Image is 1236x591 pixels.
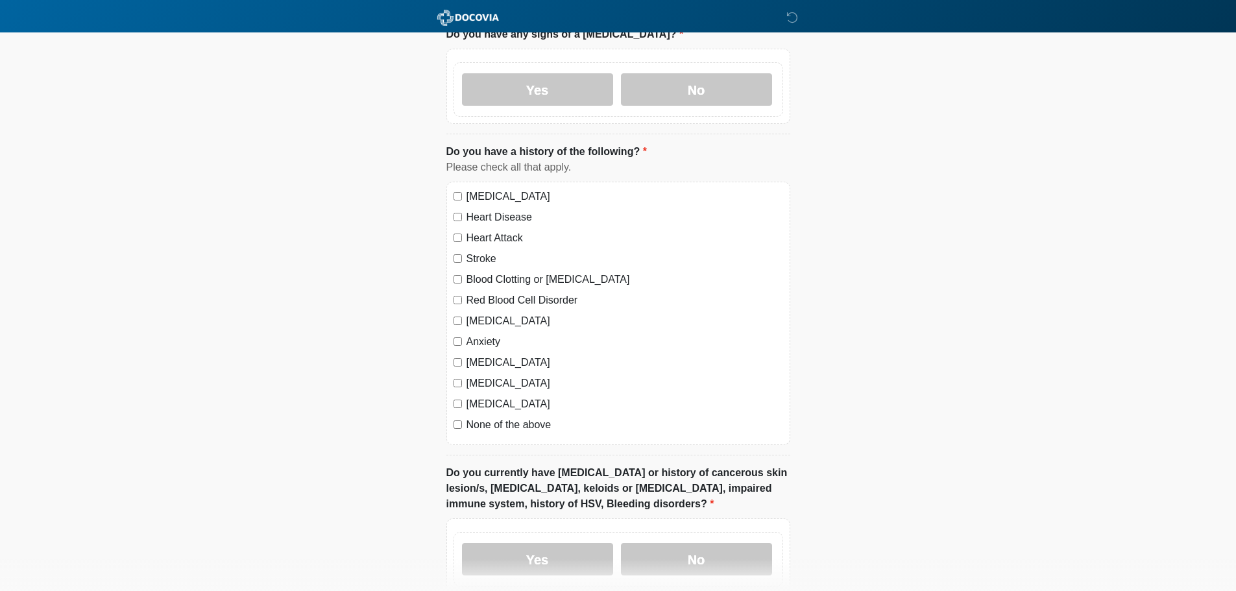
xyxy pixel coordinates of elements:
input: Anxiety [454,337,462,346]
label: Yes [462,543,613,575]
label: Yes [462,73,613,106]
label: None of the above [467,417,783,433]
label: [MEDICAL_DATA] [467,376,783,391]
label: Heart Disease [467,210,783,225]
label: No [621,73,772,106]
input: [MEDICAL_DATA] [454,400,462,408]
input: Blood Clotting or [MEDICAL_DATA] [454,275,462,283]
label: Anxiety [467,334,783,350]
input: [MEDICAL_DATA] [454,317,462,325]
img: ABC Med Spa- GFEase Logo [433,10,503,26]
input: [MEDICAL_DATA] [454,358,462,367]
label: Blood Clotting or [MEDICAL_DATA] [467,272,783,287]
label: [MEDICAL_DATA] [467,396,783,412]
input: [MEDICAL_DATA] [454,379,462,387]
div: Please check all that apply. [446,160,790,175]
input: None of the above [454,420,462,429]
label: Red Blood Cell Disorder [467,293,783,308]
input: Red Blood Cell Disorder [454,296,462,304]
label: Heart Attack [467,230,783,246]
label: [MEDICAL_DATA] [467,355,783,370]
label: [MEDICAL_DATA] [467,313,783,329]
label: [MEDICAL_DATA] [467,189,783,204]
label: Do you currently have [MEDICAL_DATA] or history of cancerous skin lesion/s, [MEDICAL_DATA], keloi... [446,465,790,512]
label: Do you have a history of the following? [446,144,647,160]
input: Stroke [454,254,462,263]
label: Stroke [467,251,783,267]
input: [MEDICAL_DATA] [454,192,462,200]
input: Heart Attack [454,234,462,242]
input: Heart Disease [454,213,462,221]
label: No [621,543,772,575]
